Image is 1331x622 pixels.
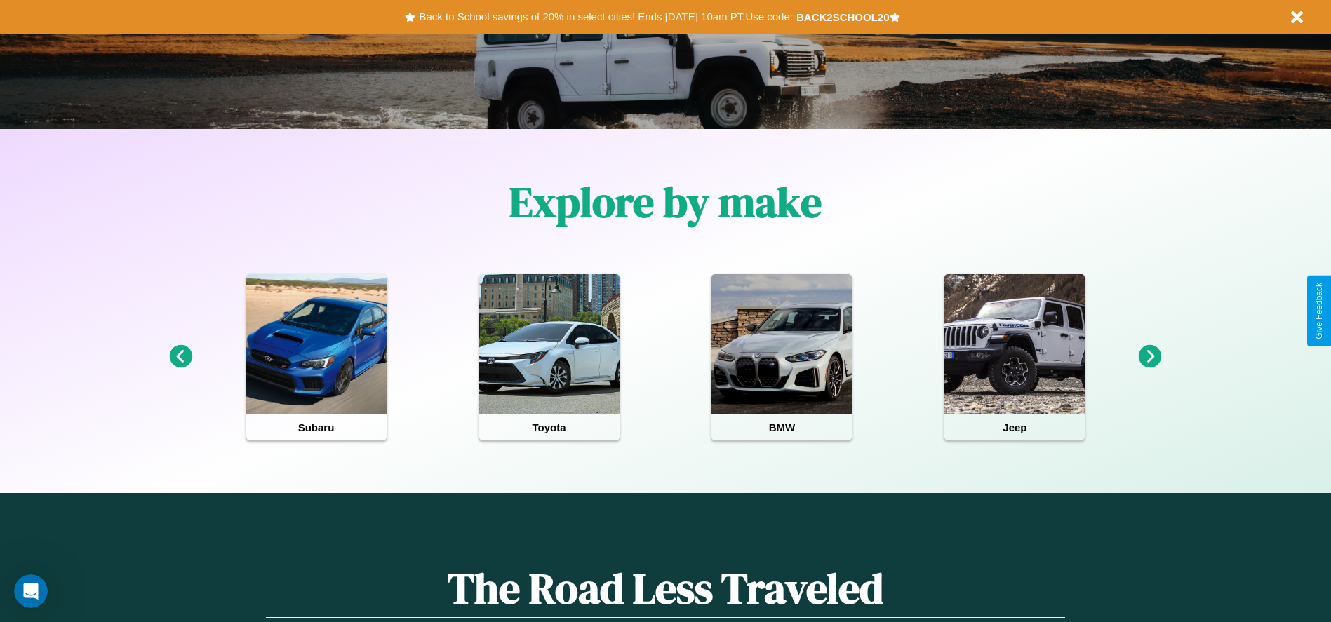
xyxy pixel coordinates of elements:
h1: Explore by make [509,173,822,231]
h4: Jeep [944,414,1085,440]
iframe: Intercom live chat [14,574,48,608]
h1: The Road Less Traveled [266,560,1064,618]
b: BACK2SCHOOL20 [796,11,890,23]
h4: Toyota [479,414,620,440]
div: Give Feedback [1314,283,1324,339]
h4: BMW [711,414,852,440]
button: Back to School savings of 20% in select cities! Ends [DATE] 10am PT.Use code: [415,7,796,27]
h4: Subaru [246,414,387,440]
